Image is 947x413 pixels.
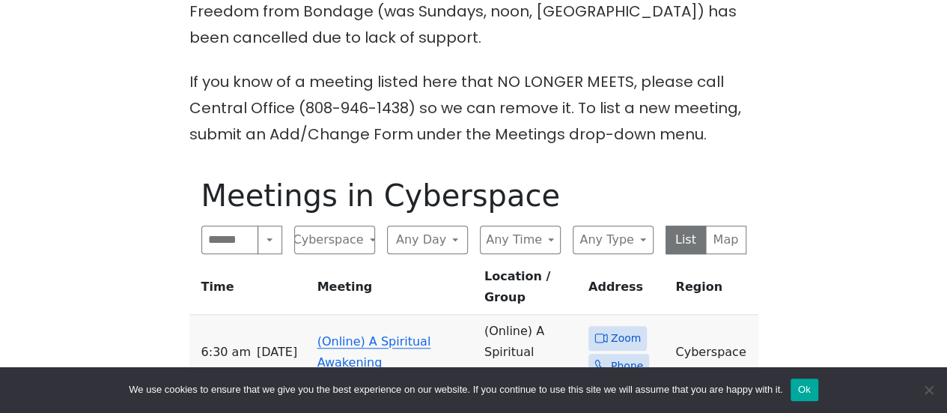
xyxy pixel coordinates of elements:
td: Cyberspace [669,315,758,391]
h1: Meetings in Cyberspace [201,178,746,214]
td: (Online) A Spiritual Awakening [478,315,582,391]
button: Map [705,226,746,254]
span: Zoom [611,329,641,348]
th: Meeting [311,266,478,315]
a: (Online) A Spiritual Awakening [317,334,431,370]
button: List [666,226,707,254]
button: Ok [791,379,818,401]
span: Phone [611,357,643,376]
button: Cyberspace [294,226,375,254]
span: We use cookies to ensure that we give you the best experience on our website. If you continue to ... [129,382,782,397]
button: Search [258,226,281,254]
p: If you know of a meeting listed here that NO LONGER MEETS, please call Central Office (808-946-14... [189,69,758,148]
button: Any Type [573,226,654,254]
th: Region [669,266,758,315]
span: 6:30 AM [201,342,251,363]
th: Time [189,266,311,315]
input: Search [201,226,259,254]
th: Location / Group [478,266,582,315]
button: Any Time [480,226,561,254]
button: Any Day [387,226,468,254]
span: [DATE] [257,342,297,363]
span: No [921,382,936,397]
th: Address [582,266,670,315]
